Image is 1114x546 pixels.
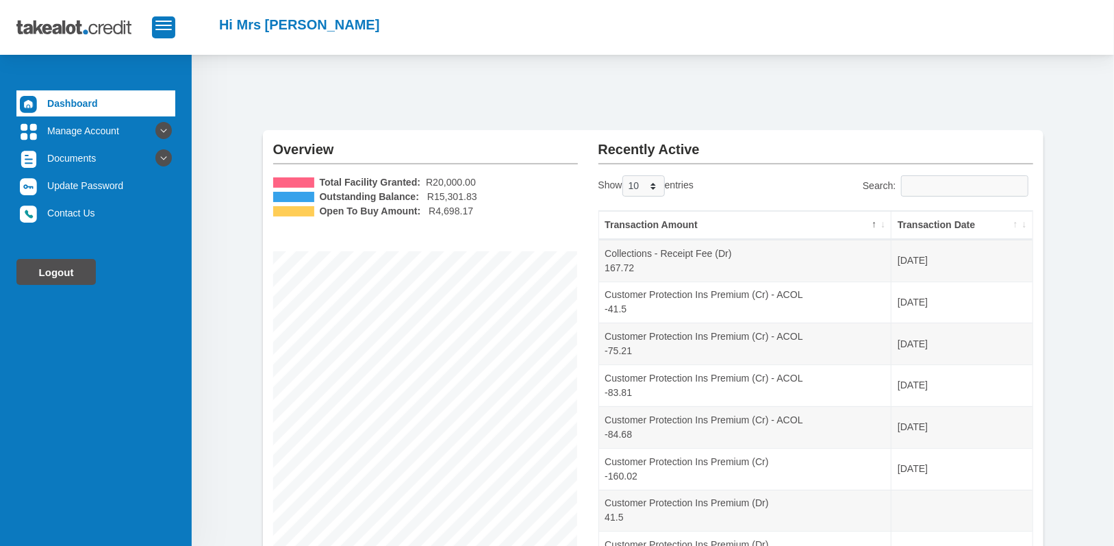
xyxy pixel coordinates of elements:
[599,406,892,448] td: Customer Protection Ins Premium (Cr) - ACOL -84.68
[901,175,1028,197] input: Search:
[16,118,175,144] a: Manage Account
[599,448,892,490] td: Customer Protection Ins Premium (Cr) -160.02
[320,190,420,204] b: Outstanding Balance:
[598,175,694,197] label: Show entries
[427,190,477,204] span: R15,301.83
[16,259,96,285] a: Logout
[599,323,892,364] td: Customer Protection Ins Premium (Cr) - ACOL -75.21
[599,282,892,323] td: Customer Protection Ins Premium (Cr) - ACOL -41.5
[16,173,175,199] a: Update Password
[320,175,421,190] b: Total Facility Granted:
[16,90,175,116] a: Dashboard
[599,211,892,240] th: Transaction Amount: activate to sort column descending
[891,211,1032,240] th: Transaction Date: activate to sort column ascending
[599,490,892,532] td: Customer Protection Ins Premium (Dr) 41.5
[16,145,175,171] a: Documents
[599,364,892,406] td: Customer Protection Ins Premium (Cr) - ACOL -83.81
[273,130,578,158] h2: Overview
[891,323,1032,364] td: [DATE]
[426,175,476,190] span: R20,000.00
[622,175,665,197] select: Showentries
[863,175,1033,197] label: Search:
[429,204,473,219] span: R4,698.17
[599,240,892,282] td: Collections - Receipt Fee (Dr) 167.72
[891,406,1032,448] td: [DATE]
[598,130,1033,158] h2: Recently Active
[891,448,1032,490] td: [DATE]
[219,16,379,33] h2: Hi Mrs [PERSON_NAME]
[16,10,152,45] img: takealot_credit_logo.svg
[891,282,1032,323] td: [DATE]
[320,204,421,219] b: Open To Buy Amount:
[891,364,1032,406] td: [DATE]
[16,200,175,226] a: Contact Us
[891,240,1032,282] td: [DATE]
